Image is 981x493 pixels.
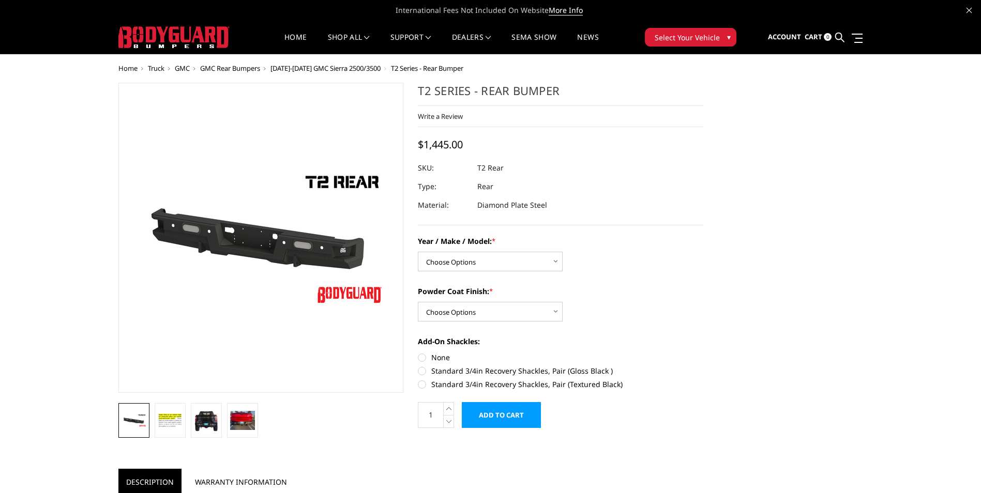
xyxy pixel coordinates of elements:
[118,83,404,393] a: T2 Series - Rear Bumper
[158,412,183,429] img: T2 Series - Rear Bumper
[418,83,703,106] h1: T2 Series - Rear Bumper
[477,159,504,177] dd: T2 Rear
[118,26,230,48] img: BODYGUARD BUMPERS
[477,177,493,196] dd: Rear
[418,196,470,214] dt: Material:
[452,34,491,54] a: Dealers
[418,159,470,177] dt: SKU:
[284,34,307,54] a: Home
[805,23,832,51] a: Cart 0
[727,32,731,42] span: ▾
[418,352,703,363] label: None
[768,32,801,41] span: Account
[175,64,190,73] a: GMC
[655,32,720,43] span: Select Your Vehicle
[148,64,164,73] a: Truck
[418,137,463,151] span: $1,445.00
[805,32,822,41] span: Cart
[122,413,146,427] img: T2 Series - Rear Bumper
[577,34,598,54] a: News
[200,64,260,73] a: GMC Rear Bumpers
[418,336,703,347] label: Add-On Shackles:
[391,64,463,73] span: T2 Series - Rear Bumper
[645,28,736,47] button: Select Your Vehicle
[418,365,703,376] label: Standard 3/4in Recovery Shackles, Pair (Gloss Black )
[418,236,703,246] label: Year / Make / Model:
[418,177,470,196] dt: Type:
[477,196,547,214] dd: Diamond Plate Steel
[768,23,801,51] a: Account
[390,34,431,54] a: Support
[118,64,138,73] a: Home
[418,112,463,121] a: Write a Review
[230,411,255,429] img: T2 Series - Rear Bumper
[418,379,703,390] label: Standard 3/4in Recovery Shackles, Pair (Textured Black)
[511,34,556,54] a: SEMA Show
[462,402,541,428] input: Add to Cart
[824,33,832,41] span: 0
[549,5,583,16] a: More Info
[328,34,370,54] a: shop all
[194,409,219,432] img: T2 Series - Rear Bumper
[270,64,381,73] a: [DATE]-[DATE] GMC Sierra 2500/3500
[418,286,703,297] label: Powder Coat Finish:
